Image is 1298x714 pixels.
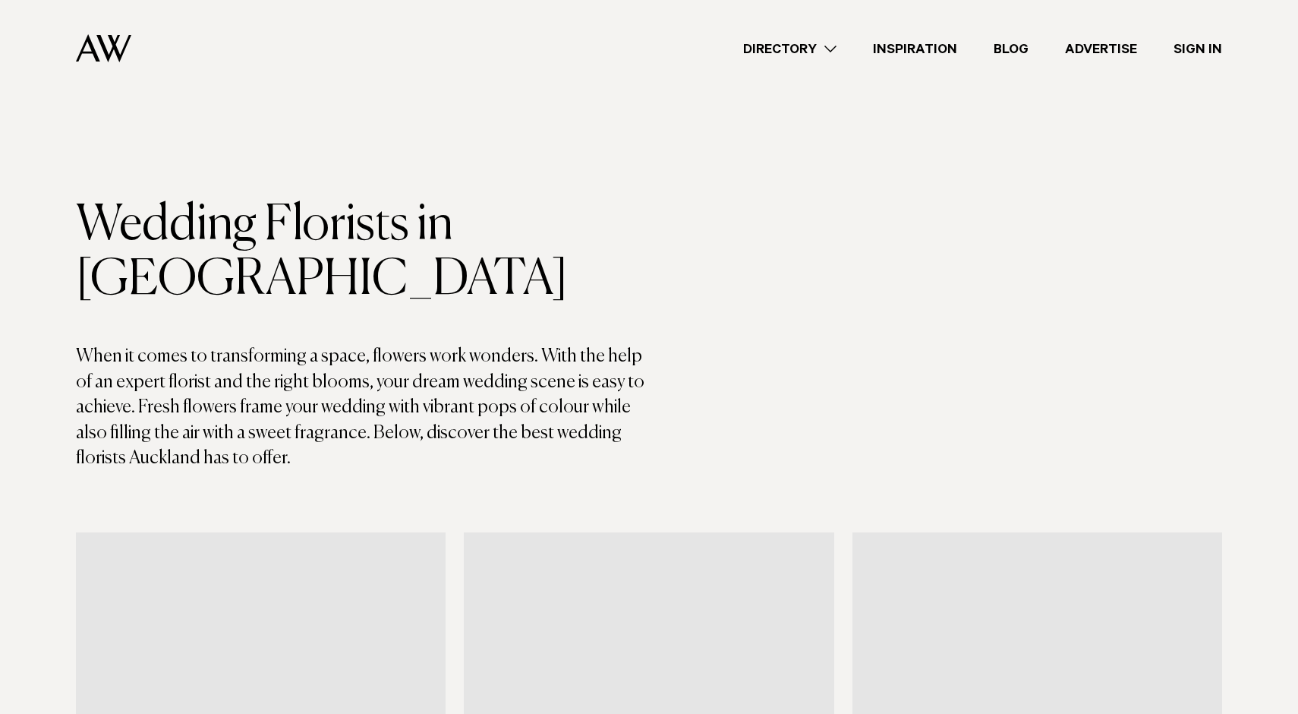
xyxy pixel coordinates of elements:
a: Advertise [1047,39,1155,59]
a: Inspiration [855,39,975,59]
a: Sign In [1155,39,1240,59]
a: Blog [975,39,1047,59]
a: Directory [725,39,855,59]
p: When it comes to transforming a space, flowers work wonders. With the help of an expert florist a... [76,344,649,472]
img: Auckland Weddings Logo [76,34,131,62]
h1: Wedding Florists in [GEOGRAPHIC_DATA] [76,198,649,308]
